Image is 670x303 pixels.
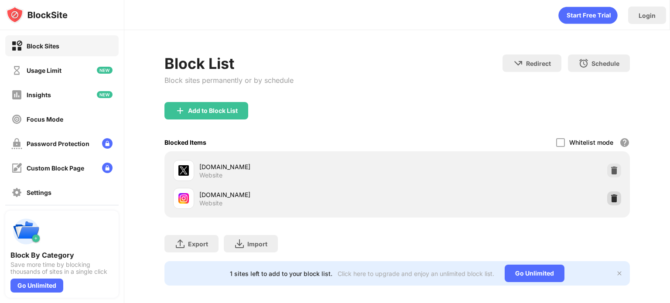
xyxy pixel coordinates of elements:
div: Block List [164,54,294,72]
div: [DOMAIN_NAME] [199,190,397,199]
img: new-icon.svg [97,67,113,74]
div: Usage Limit [27,67,62,74]
div: Import [247,240,267,248]
div: Add to Block List [188,107,238,114]
div: Export [188,240,208,248]
div: 1 sites left to add to your block list. [230,270,332,277]
img: favicons [178,193,189,204]
img: time-usage-off.svg [11,65,22,76]
div: Focus Mode [27,116,63,123]
div: Schedule [591,60,619,67]
div: Login [639,12,656,19]
div: Insights [27,91,51,99]
img: customize-block-page-off.svg [11,163,22,174]
img: focus-off.svg [11,114,22,125]
img: x-button.svg [616,270,623,277]
div: Go Unlimited [505,265,564,282]
img: password-protection-off.svg [11,138,22,149]
div: Go Unlimited [10,279,63,293]
div: animation [558,7,618,24]
img: logo-blocksite.svg [6,6,68,24]
img: push-categories.svg [10,216,42,247]
div: [DOMAIN_NAME] [199,162,397,171]
img: favicons [178,165,189,176]
div: Block Sites [27,42,59,50]
img: lock-menu.svg [102,138,113,149]
div: Block sites permanently or by schedule [164,76,294,85]
div: Password Protection [27,140,89,147]
div: Custom Block Page [27,164,84,172]
div: Redirect [526,60,551,67]
div: Click here to upgrade and enjoy an unlimited block list. [338,270,494,277]
div: Website [199,199,222,207]
div: Website [199,171,222,179]
div: Blocked Items [164,139,206,146]
img: lock-menu.svg [102,163,113,173]
img: insights-off.svg [11,89,22,100]
img: settings-off.svg [11,187,22,198]
div: Whitelist mode [569,139,613,146]
div: Block By Category [10,251,113,259]
div: Settings [27,189,51,196]
img: block-on.svg [11,41,22,51]
div: Save more time by blocking thousands of sites in a single click [10,261,113,275]
img: new-icon.svg [97,91,113,98]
